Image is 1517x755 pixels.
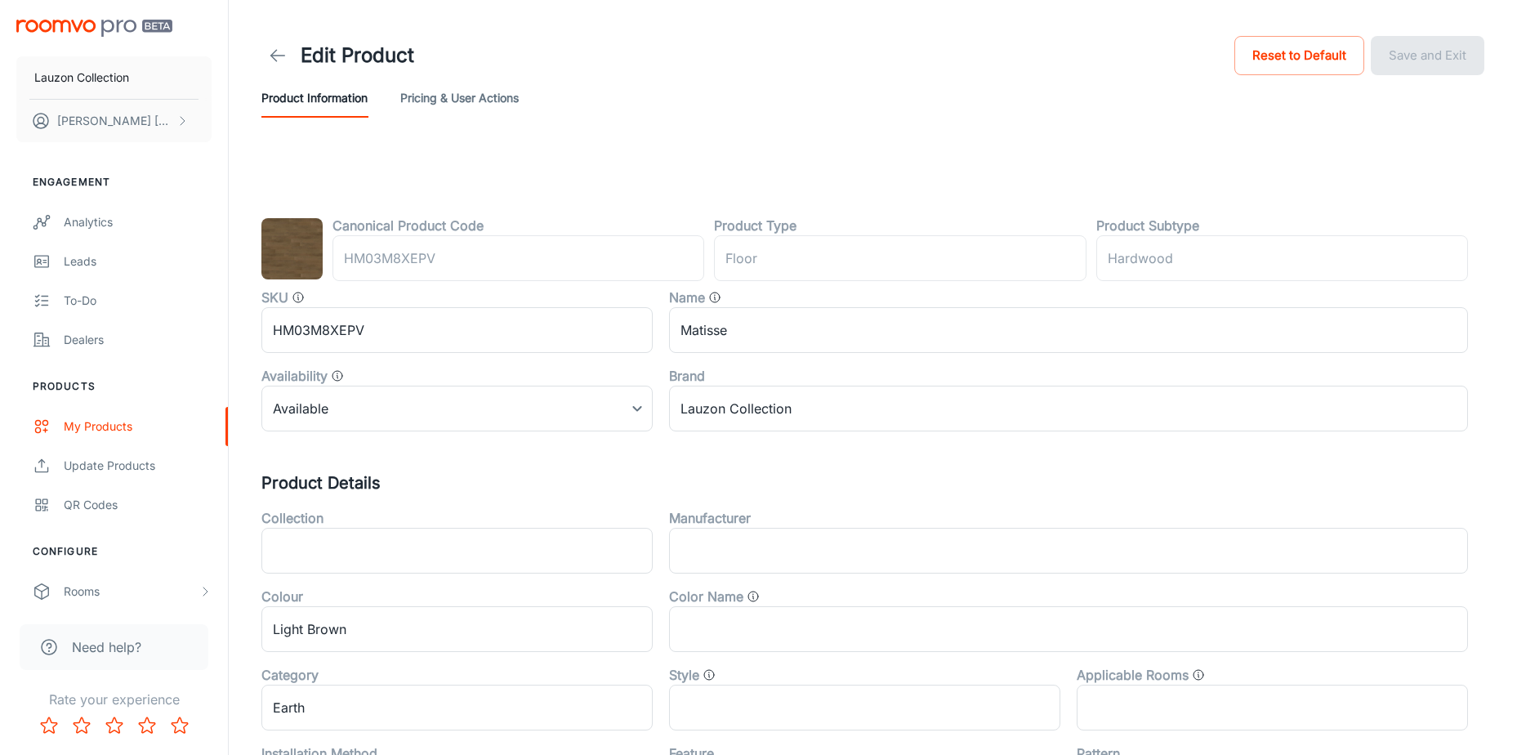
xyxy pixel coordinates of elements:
[261,471,1484,495] h5: Product Details
[261,78,368,118] button: Product Information
[64,457,212,475] div: Update Products
[332,216,484,235] label: Canonical Product Code
[16,56,212,99] button: Lauzon Collection
[669,288,705,307] label: Name
[65,709,98,742] button: Rate 2 star
[669,508,751,528] label: Manufacturer
[669,366,705,386] label: Brand
[1077,665,1189,685] label: Applicable Rooms
[13,690,215,709] p: Rate your experience
[16,100,212,142] button: [PERSON_NAME] [PERSON_NAME]
[64,252,212,270] div: Leads
[331,369,344,382] svg: Value that determines whether the product is available, discontinued, or out of stock
[33,709,65,742] button: Rate 1 star
[64,418,212,436] div: My Products
[64,213,212,231] div: Analytics
[261,386,653,431] div: Available
[64,583,199,601] div: Rooms
[261,665,319,685] label: Category
[669,665,699,685] label: Style
[261,288,288,307] label: SKU
[64,292,212,310] div: To-do
[261,508,323,528] label: Collection
[714,216,796,235] label: Product Type
[1234,36,1364,75] button: Reset to Default
[57,112,172,130] p: [PERSON_NAME] [PERSON_NAME]
[72,637,141,657] span: Need help?
[261,218,323,279] img: Matisse
[400,78,519,118] button: Pricing & User Actions
[64,331,212,349] div: Dealers
[261,587,303,606] label: Colour
[1096,216,1199,235] label: Product Subtype
[301,41,414,70] h1: Edit Product
[747,590,760,603] svg: General color categories. i.e Cloud, Eclipse, Gallery Opening
[669,587,743,606] label: Color Name
[703,668,716,681] svg: Product style, such as "Traditional" or "Minimalist"
[98,709,131,742] button: Rate 3 star
[131,709,163,742] button: Rate 4 star
[64,496,212,514] div: QR Codes
[708,291,721,304] svg: Product name
[1192,668,1205,681] svg: The type of rooms this product can be applied to
[292,291,305,304] svg: SKU for the product
[34,69,129,87] p: Lauzon Collection
[16,20,172,37] img: Roomvo PRO Beta
[261,366,328,386] label: Availability
[163,709,196,742] button: Rate 5 star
